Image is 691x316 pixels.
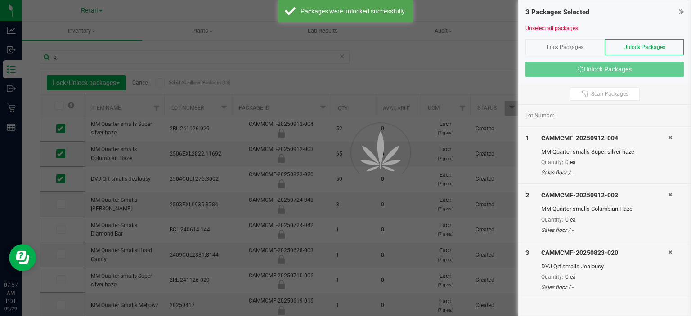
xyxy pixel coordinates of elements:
[624,44,665,50] span: Unlock Packages
[541,274,563,280] span: Quantity:
[301,7,406,16] div: Packages were unlocked successfully.
[541,205,668,214] div: MM Quarter smalls Columbian Haze
[525,191,529,199] span: 2
[565,217,576,223] span: 0 ea
[525,111,556,120] span: Lot Number:
[541,262,668,271] div: DVJ Qrt smalls Jealousy
[541,147,668,156] div: MM Quarter smalls Super silver haze
[565,274,576,280] span: 0 ea
[541,226,668,234] div: Sales floor / -
[541,283,668,291] div: Sales floor / -
[591,90,628,98] span: Scan Packages
[541,248,668,258] div: CAMMCMF-20250823-020
[525,134,529,142] span: 1
[547,44,583,50] span: Lock Packages
[525,25,578,31] a: Unselect all packages
[541,169,668,177] div: Sales floor / -
[541,134,668,143] div: CAMMCMF-20250912-004
[525,249,529,256] span: 3
[565,159,576,165] span: 0 ea
[541,217,563,223] span: Quantity:
[541,191,668,200] div: CAMMCMF-20250912-003
[541,159,563,165] span: Quantity:
[9,244,36,271] iframe: Resource center
[525,62,684,77] button: Unlock Packages
[570,87,640,101] button: Scan Packages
